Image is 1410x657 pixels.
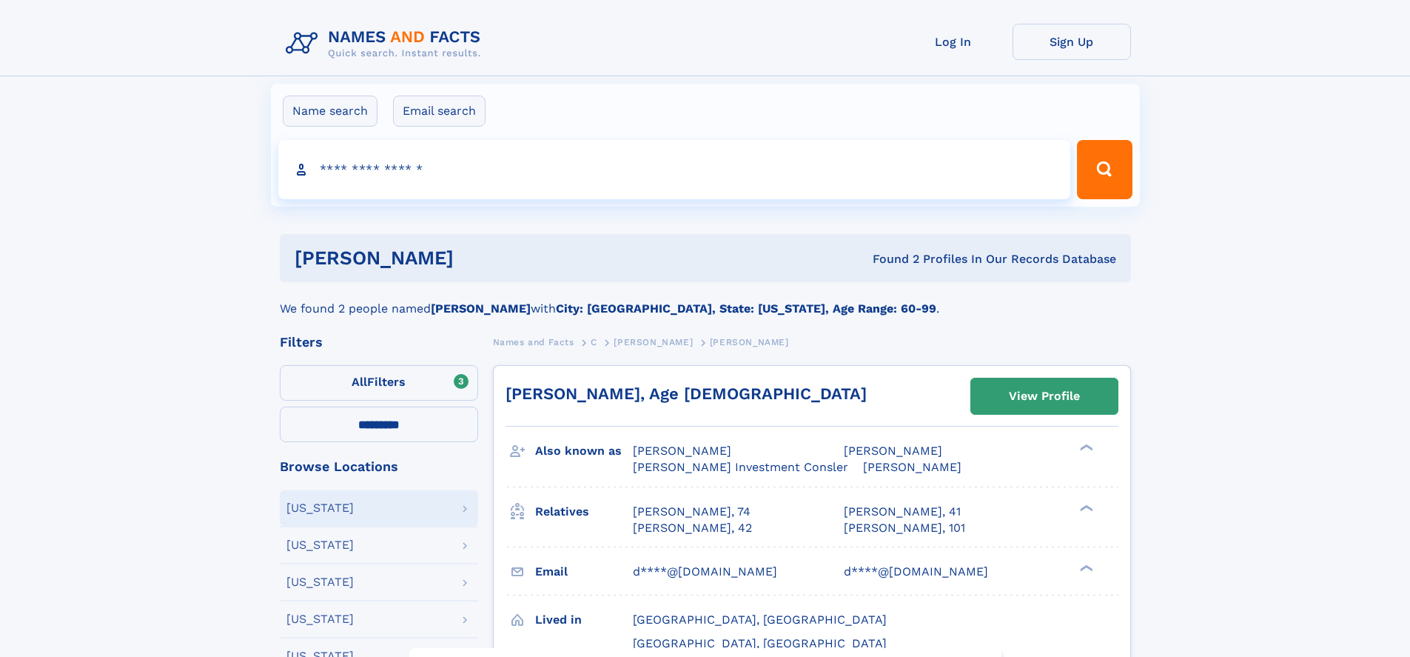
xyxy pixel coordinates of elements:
div: [US_STATE] [286,576,354,588]
div: [US_STATE] [286,502,354,514]
label: Email search [393,96,486,127]
span: [GEOGRAPHIC_DATA], [GEOGRAPHIC_DATA] [633,613,887,627]
h3: Also known as [535,438,633,464]
img: Logo Names and Facts [280,24,493,64]
a: Names and Facts [493,333,574,351]
h3: Lived in [535,607,633,633]
div: We found 2 people named with . [280,282,1131,318]
label: Name search [283,96,377,127]
h3: Email [535,559,633,584]
div: Found 2 Profiles In Our Records Database [663,251,1116,267]
span: C [591,337,597,347]
span: [PERSON_NAME] [614,337,693,347]
b: City: [GEOGRAPHIC_DATA], State: [US_STATE], Age Range: 60-99 [556,301,936,316]
div: Browse Locations [280,460,478,473]
span: [PERSON_NAME] [710,337,789,347]
span: [PERSON_NAME] Investment Consler [633,460,848,474]
a: View Profile [971,378,1118,414]
a: [PERSON_NAME], 74 [633,504,751,520]
div: [US_STATE] [286,613,354,625]
div: ❯ [1076,443,1094,453]
span: [PERSON_NAME] [633,444,731,458]
span: [GEOGRAPHIC_DATA], [GEOGRAPHIC_DATA] [633,636,887,650]
b: [PERSON_NAME] [431,301,531,316]
a: [PERSON_NAME], 41 [844,504,961,520]
div: ❯ [1076,503,1094,513]
button: Search Button [1077,140,1132,199]
span: [PERSON_NAME] [844,444,942,458]
h1: [PERSON_NAME] [295,249,663,267]
h3: Relatives [535,499,633,524]
a: [PERSON_NAME], 42 [633,520,752,536]
div: ❯ [1076,563,1094,573]
a: Sign Up [1013,24,1131,60]
div: View Profile [1009,379,1080,413]
a: C [591,333,597,351]
span: All [352,375,367,389]
a: [PERSON_NAME] [614,333,693,351]
div: Filters [280,336,478,349]
a: [PERSON_NAME], 101 [844,520,965,536]
a: [PERSON_NAME], Age [DEMOGRAPHIC_DATA] [506,384,867,403]
a: Log In [894,24,1013,60]
div: [US_STATE] [286,539,354,551]
span: [PERSON_NAME] [863,460,961,474]
label: Filters [280,365,478,401]
input: search input [278,140,1071,199]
